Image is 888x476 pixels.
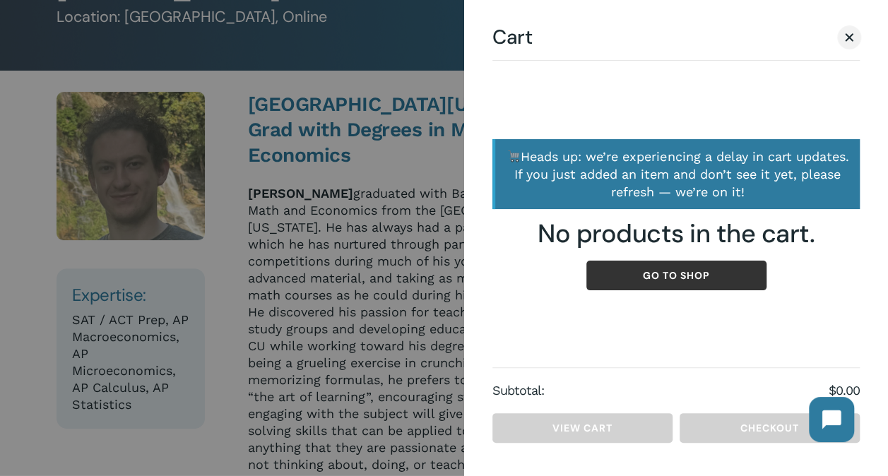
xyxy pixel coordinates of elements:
span: No products in the cart. [492,218,860,250]
img: 🛒 [507,150,520,162]
iframe: Chatbot [795,383,868,456]
div: Heads up: we’re experiencing a delay in cart updates. If you just added an item and don’t see it ... [492,139,860,210]
strong: Subtotal: [492,382,829,399]
span: Cart [492,28,532,46]
a: Go to shop [586,261,766,290]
